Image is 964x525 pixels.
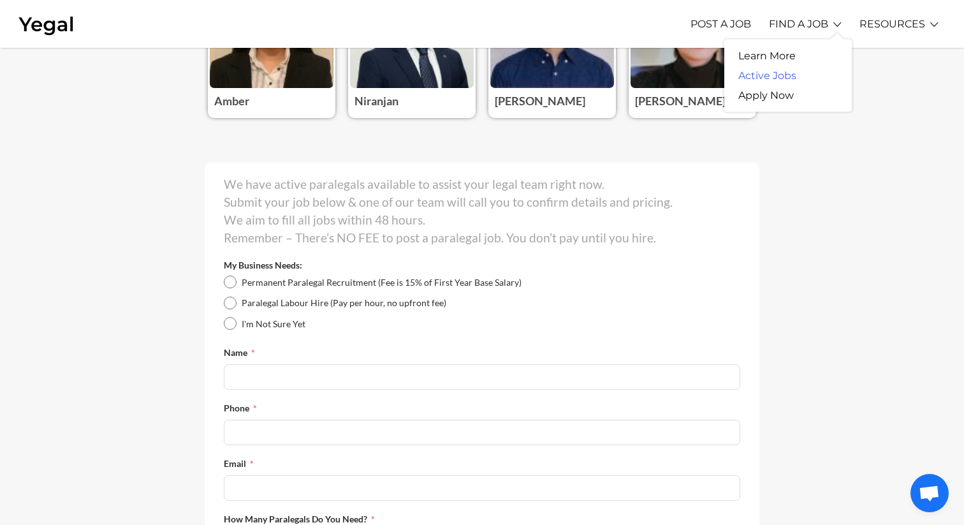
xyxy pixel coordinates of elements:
a: POST A JOB [690,6,751,41]
h3: [PERSON_NAME] [635,84,750,111]
a: Apply Now [724,85,808,105]
p: We aim to fill all jobs within 48 hours. [224,211,740,229]
h3: [PERSON_NAME] [495,84,610,111]
p: We have active paralegals available to assist your legal team right now. [224,175,740,193]
p: Submit your job below & one of our team will call you to confirm details and pricing. [224,193,740,211]
p: Remember – There’s NO FEE to post a paralegal job. You don’t pay until you hire. [224,229,740,247]
input: Name [224,364,740,390]
input: Email [224,475,740,501]
span: Paralegal Labour Hire (Pay per hour, no upfront fee) [242,297,446,308]
label: How Many Paralegals Do You Need? [224,514,375,524]
input: Phone [224,420,740,445]
span: Permanent Paralegal Recruitment (Fee is 15% of First Year Base Salary) [242,277,522,288]
a: FIND A JOB [769,6,828,41]
label: Email [224,458,254,469]
input: I'm Not Sure Yet [224,317,237,330]
a: Active Jobs [724,66,810,85]
label: Phone [224,403,257,413]
a: Learn More [724,46,810,66]
input: Permanent Paralegal Recruitment (Fee is 15% of First Year Base Salary) [224,276,237,288]
a: RESOURCES [859,6,925,41]
label: My Business Needs: [224,260,302,270]
input: Paralegal Labour Hire (Pay per hour, no upfront fee) [224,297,237,309]
h3: Amber [214,84,329,111]
span: I'm Not Sure Yet [242,318,305,329]
div: Open chat [910,474,949,512]
h3: Niranjan [354,84,469,111]
label: Name [224,347,255,358]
